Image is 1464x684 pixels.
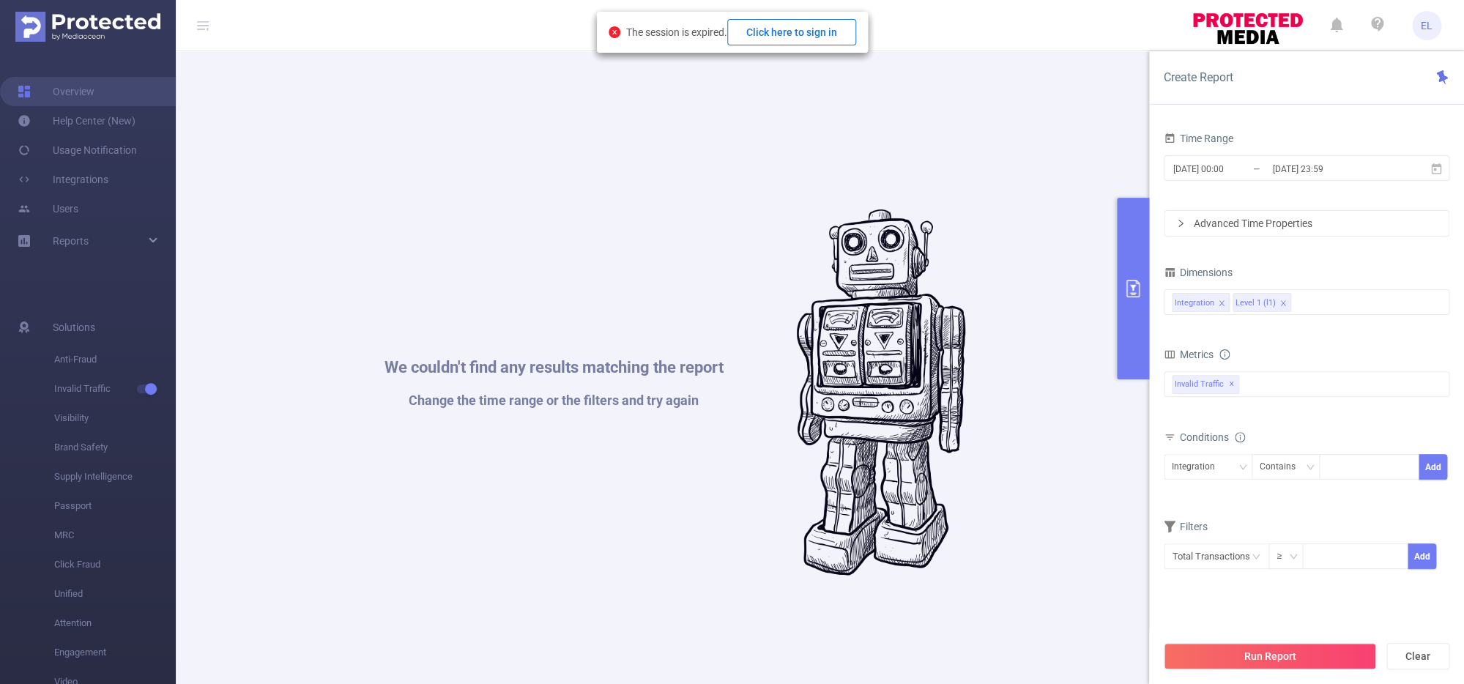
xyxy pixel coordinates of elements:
[1419,454,1447,480] button: Add
[54,462,176,491] span: Supply Intelligence
[1172,159,1290,179] input: Start date
[53,235,89,247] span: Reports
[1236,294,1276,313] div: Level 1 (l1)
[18,135,137,165] a: Usage Notification
[1164,349,1214,360] span: Metrics
[1277,544,1292,568] div: ≥
[1219,349,1230,360] i: icon: info-circle
[1180,431,1245,443] span: Conditions
[1279,300,1287,308] i: icon: close
[54,404,176,433] span: Visibility
[609,26,620,38] i: icon: close-circle
[1164,133,1233,144] span: Time Range
[18,194,78,223] a: Users
[54,345,176,374] span: Anti-Fraud
[1235,432,1245,442] i: icon: info-circle
[53,313,95,342] span: Solutions
[1386,643,1449,669] button: Clear
[1172,375,1239,394] span: Invalid Traffic
[1176,219,1185,228] i: icon: right
[18,106,135,135] a: Help Center (New)
[53,226,89,256] a: Reports
[1421,11,1433,40] span: EL
[1164,211,1449,236] div: icon: rightAdvanced Time Properties
[1172,455,1225,479] div: Integration
[384,394,724,407] h1: Change the time range or the filters and try again
[1271,159,1389,179] input: End date
[1175,294,1214,313] div: Integration
[18,77,94,106] a: Overview
[384,360,724,376] h1: We couldn't find any results matching the report
[54,521,176,550] span: MRC
[1164,267,1233,278] span: Dimensions
[1408,543,1436,569] button: Add
[1260,455,1306,479] div: Contains
[18,165,108,194] a: Integrations
[54,374,176,404] span: Invalid Traffic
[54,609,176,638] span: Attention
[727,19,856,45] button: Click here to sign in
[54,638,176,667] span: Engagement
[15,12,160,42] img: Protected Media
[797,209,966,576] img: #
[54,491,176,521] span: Passport
[1306,463,1315,473] i: icon: down
[54,433,176,462] span: Brand Safety
[1218,300,1225,308] i: icon: close
[54,579,176,609] span: Unified
[1164,521,1208,532] span: Filters
[1164,70,1233,84] span: Create Report
[1164,643,1376,669] button: Run Report
[1229,376,1235,393] span: ✕
[1233,293,1291,312] li: Level 1 (l1)
[1289,552,1298,562] i: icon: down
[626,26,856,38] span: The session is expired.
[54,550,176,579] span: Click Fraud
[1172,293,1230,312] li: Integration
[1238,463,1247,473] i: icon: down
